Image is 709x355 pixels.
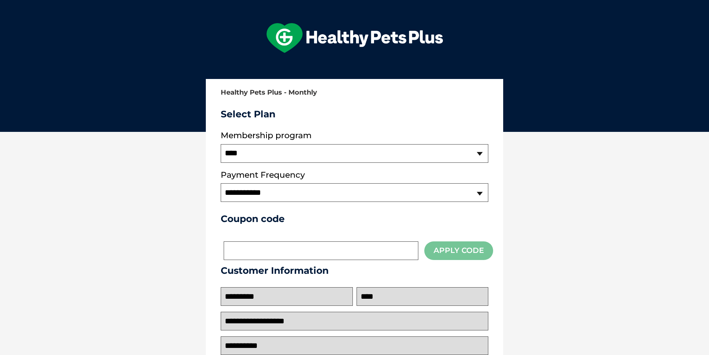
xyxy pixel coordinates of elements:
[266,23,443,53] img: hpp-logo-landscape-green-white.png
[221,131,488,140] label: Membership program
[221,89,488,96] h2: Healthy Pets Plus - Monthly
[221,265,488,276] h3: Customer Information
[424,241,493,260] button: Apply Code
[221,108,488,120] h3: Select Plan
[221,213,488,224] h3: Coupon code
[221,170,305,180] label: Payment Frequency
